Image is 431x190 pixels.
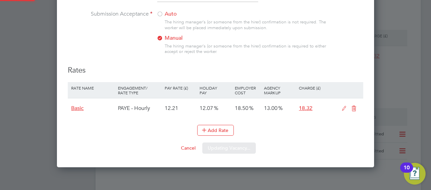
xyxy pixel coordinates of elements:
div: 10 [404,168,410,176]
h3: Rates [68,65,363,75]
span: Basic [71,105,84,112]
button: Open Resource Center, 10 new notifications [404,163,426,185]
div: Rate Name [69,82,116,94]
label: Submission Acceptance [68,11,152,18]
